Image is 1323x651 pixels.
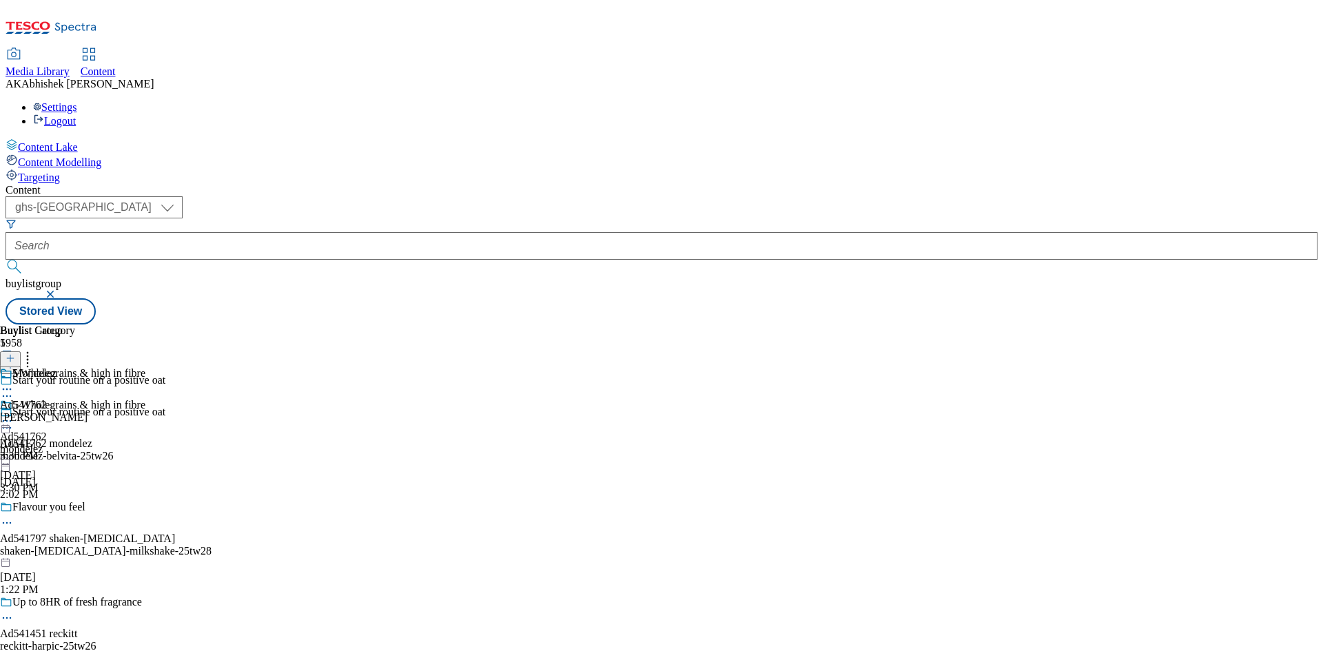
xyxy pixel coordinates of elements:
[6,184,1317,196] div: Content
[18,172,60,183] span: Targeting
[6,278,61,289] span: buylistgroup
[12,501,85,513] div: Flavour you feel
[18,156,101,168] span: Content Modelling
[81,49,116,78] a: Content
[6,232,1317,260] input: Search
[12,367,57,380] div: Mondelez
[33,115,76,127] a: Logout
[6,78,21,90] span: AK
[12,596,142,608] div: Up to 8HR of fresh fragrance
[6,154,1317,169] a: Content Modelling
[81,65,116,77] span: Content
[6,169,1317,184] a: Targeting
[18,141,78,153] span: Content Lake
[6,138,1317,154] a: Content Lake
[6,65,70,77] span: Media Library
[33,101,77,113] a: Settings
[6,49,70,78] a: Media Library
[6,218,17,229] svg: Search Filters
[6,298,96,324] button: Stored View
[21,78,154,90] span: Abhishek [PERSON_NAME]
